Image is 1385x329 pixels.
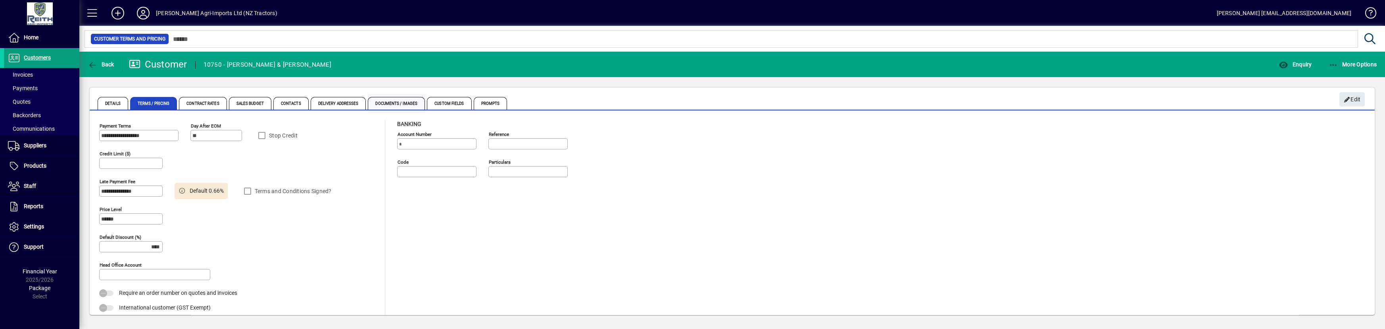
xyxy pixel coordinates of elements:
[1327,57,1379,72] button: More Options
[88,61,114,68] span: Back
[311,97,366,110] span: Delivery Addresses
[23,268,57,275] span: Financial Year
[8,112,41,118] span: Backorders
[4,217,79,237] a: Settings
[4,122,79,135] a: Communications
[24,203,43,209] span: Reports
[100,234,141,240] mat-label: Default Discount (%)
[100,207,122,212] mat-label: Price Level
[1277,57,1314,72] button: Enquiry
[130,97,177,110] span: Terms / Pricing
[4,108,79,122] a: Backorders
[1279,61,1312,68] span: Enquiry
[24,183,36,189] span: Staff
[79,57,123,72] app-page-header-button: Back
[24,54,51,61] span: Customers
[100,262,142,268] mat-label: Head Office Account
[4,136,79,156] a: Suppliers
[4,197,79,217] a: Reports
[397,121,421,127] span: Banking
[273,97,309,110] span: Contacts
[105,6,131,20] button: Add
[8,126,55,132] span: Communications
[98,97,128,110] span: Details
[489,159,511,165] mat-label: Particulars
[4,68,79,81] a: Invoices
[8,72,33,78] span: Invoices
[427,97,471,110] span: Custom Fields
[1359,2,1375,27] a: Knowledge Base
[24,34,38,41] span: Home
[100,179,135,184] mat-label: Late Payment Fee
[94,35,165,43] span: Customer Terms and Pricing
[4,156,79,176] a: Products
[229,97,271,110] span: Sales Budget
[4,237,79,257] a: Support
[156,7,277,19] div: [PERSON_NAME] Agri-Imports Ltd (NZ Tractors)
[191,123,221,129] mat-label: Day after EOM
[86,57,116,72] button: Back
[8,99,31,105] span: Quotes
[4,95,79,108] a: Quotes
[398,132,432,137] mat-label: Account number
[1344,93,1361,106] span: Edit
[129,58,187,71] div: Customer
[1217,7,1351,19] div: [PERSON_NAME] [EMAIL_ADDRESS][DOMAIN_NAME]
[100,123,131,129] mat-label: Payment Terms
[398,159,409,165] mat-label: Code
[368,97,425,110] span: Documents / Images
[24,244,44,250] span: Support
[24,142,46,149] span: Suppliers
[179,97,227,110] span: Contract Rates
[8,85,38,91] span: Payments
[1339,92,1365,106] button: Edit
[29,285,50,291] span: Package
[4,81,79,95] a: Payments
[4,176,79,196] a: Staff
[4,28,79,48] a: Home
[100,151,131,157] mat-label: Credit Limit ($)
[131,6,156,20] button: Profile
[24,163,46,169] span: Products
[474,97,507,110] span: Prompts
[119,290,237,296] span: Require an order number on quotes and invoices
[489,132,509,137] mat-label: Reference
[1329,61,1377,68] span: More Options
[24,223,44,230] span: Settings
[119,304,211,311] span: International customer (GST Exempt)
[190,187,224,195] span: Default 0.66%
[204,58,331,71] div: 10750 - [PERSON_NAME] & [PERSON_NAME]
